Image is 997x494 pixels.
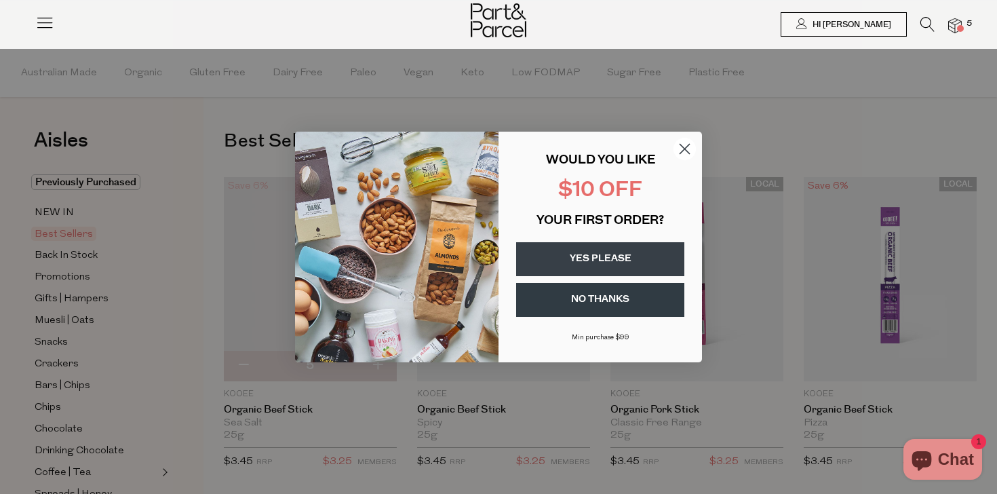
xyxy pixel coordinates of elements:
[558,180,642,202] span: $10 OFF
[546,155,655,167] span: WOULD YOU LIKE
[899,439,986,483] inbox-online-store-chat: Shopify online store chat
[963,18,975,30] span: 5
[572,334,629,341] span: Min purchase $99
[781,12,907,37] a: Hi [PERSON_NAME]
[673,137,697,161] button: Close dialog
[536,215,664,227] span: YOUR FIRST ORDER?
[516,242,684,276] button: YES PLEASE
[948,18,962,33] a: 5
[516,283,684,317] button: NO THANKS
[809,19,891,31] span: Hi [PERSON_NAME]
[295,132,498,362] img: 43fba0fb-7538-40bc-babb-ffb1a4d097bc.jpeg
[471,3,526,37] img: Part&Parcel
